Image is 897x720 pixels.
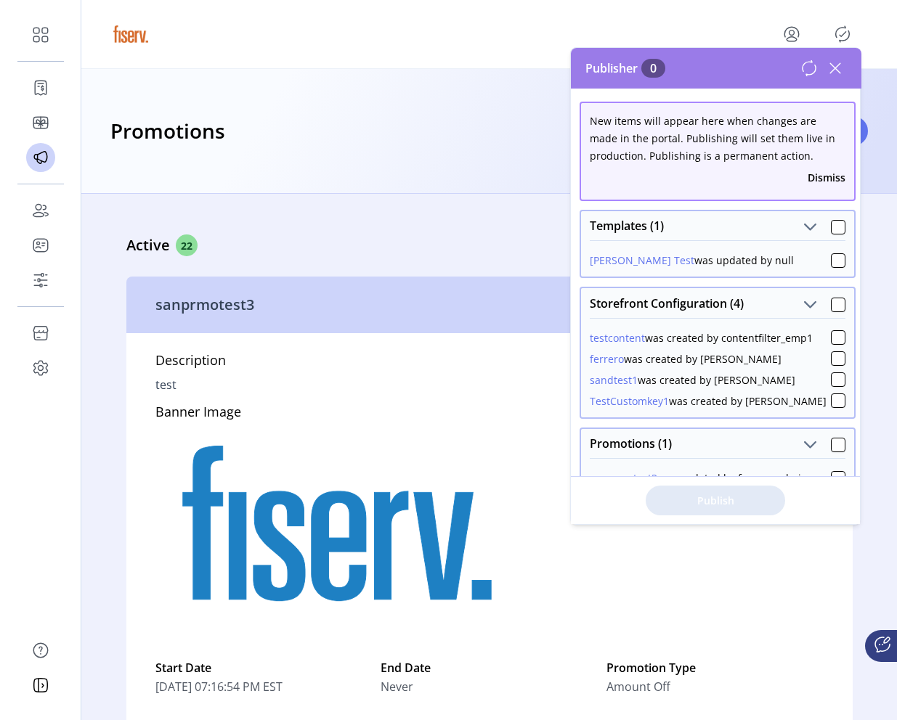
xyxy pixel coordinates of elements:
[155,678,373,695] span: [DATE] 07:16:54 PM EST
[126,234,176,256] p: Active
[590,470,657,486] button: sanprmotest3
[590,372,638,388] button: sandtest1
[126,202,853,265] a: Active22
[800,217,820,237] button: Templates (1)
[606,678,670,695] span: Amount Off
[155,427,519,639] img: RESPONSIVE_37f47679-3819-4cfe-9b21-1b95af7aff01.png
[590,438,672,449] span: Promotions (1)
[590,220,664,232] span: Templates (1)
[831,22,854,46] button: Publisher Panel
[110,115,225,147] h3: Promotions
[590,351,782,367] div: was created by [PERSON_NAME]
[808,170,845,185] button: Dismiss
[590,470,808,486] div: was updated by ferrero_admin
[590,253,794,268] div: was updated by null
[800,294,820,314] button: Storefront Configuration (4)
[155,294,254,316] p: sanprmotest3
[641,59,665,78] span: 0
[590,372,795,388] div: was created by [PERSON_NAME]
[155,659,373,676] label: Start Date
[585,60,665,77] span: Publisher
[590,330,645,345] button: testcontent
[590,114,835,163] span: New items will appear here when changes are made in the portal. Publishing will set them live in ...
[381,659,598,676] label: End Date
[590,298,744,309] span: Storefront Configuration (4)
[110,14,151,54] img: logo
[381,678,413,695] span: Never
[155,402,519,427] h5: Banner Image
[800,435,820,455] button: Promotions (1)
[590,253,694,268] button: [PERSON_NAME] Test
[155,376,176,393] p: test
[176,234,198,256] span: 22
[590,393,827,409] div: was created by [PERSON_NAME]
[155,351,226,376] h5: Description
[590,330,813,345] div: was created by contentfilter_emp1
[590,351,624,367] button: ferrero
[780,22,803,46] button: menu
[590,393,669,409] button: TestCustomkey1
[606,659,824,676] label: Promotion Type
